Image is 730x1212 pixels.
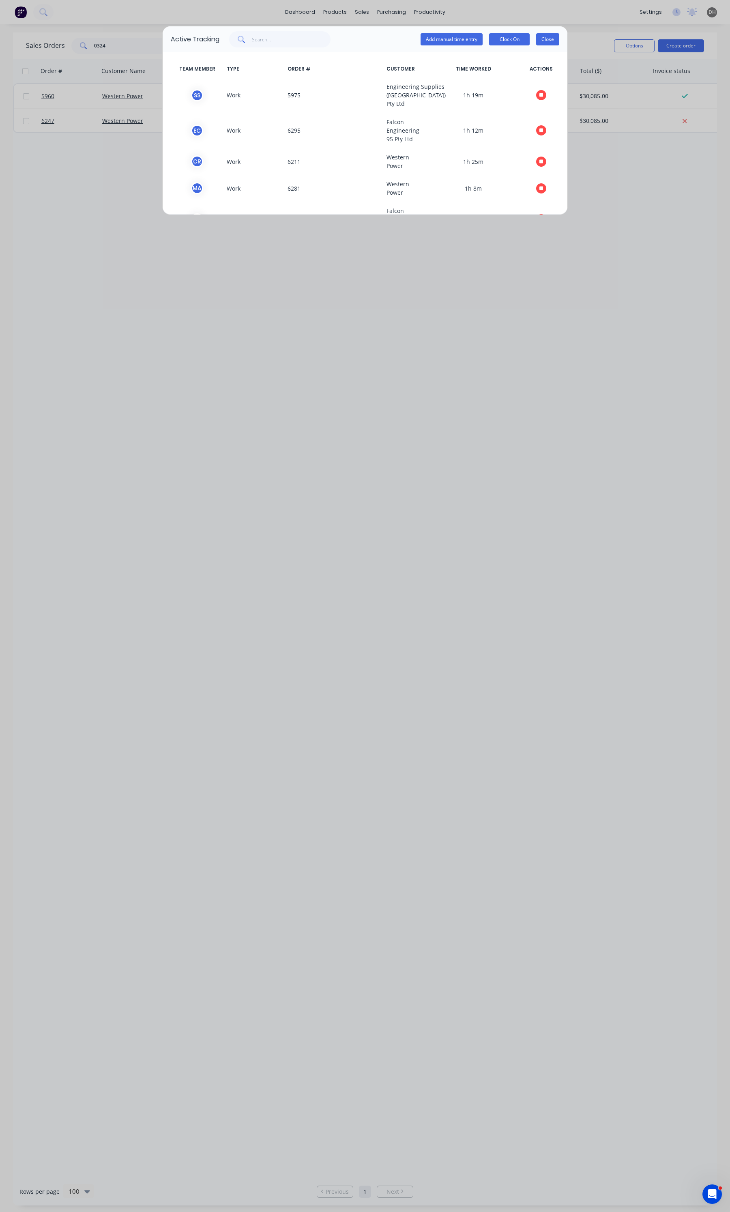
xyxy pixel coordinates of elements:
span: CUSTOMER [383,65,424,73]
span: Work [223,206,284,232]
span: Falcon Engineering 95 Pty Ltd [383,206,424,232]
span: TEAM MEMBER [171,65,223,73]
button: Add manual time entry [421,33,483,45]
span: 1h 25m [424,153,523,170]
span: 6281 [284,180,383,197]
button: Clock On [489,33,530,45]
span: 5975 [284,82,383,108]
div: M A [191,182,203,194]
input: Search... [252,31,331,47]
div: C R [191,155,203,168]
span: TYPE [223,65,284,73]
span: TIME WORKED [424,65,523,73]
span: 6211 [284,153,383,170]
div: Active Tracking [171,34,219,44]
span: 6295 [284,118,383,143]
span: Work [223,180,284,197]
span: Falcon Engineering 95 Pty Ltd [383,118,424,143]
span: Western Power [383,180,424,197]
span: ACTIONS [523,65,559,73]
span: Work [223,153,284,170]
span: 1h 8m [424,180,523,197]
span: 1h 12m [424,206,523,232]
span: Work [223,82,284,108]
span: Work [223,118,284,143]
div: E C [191,125,203,137]
div: S S [191,89,203,101]
button: Close [536,33,559,45]
span: 6295 [284,206,383,232]
span: 1h 19m [424,82,523,108]
iframe: Intercom live chat [702,1184,722,1204]
span: Engineering Supplies ([GEOGRAPHIC_DATA]) Pty Ltd [383,82,424,108]
span: ORDER # [284,65,383,73]
div: L M [191,213,203,226]
span: Western Power [383,153,424,170]
span: 1h 12m [424,118,523,143]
